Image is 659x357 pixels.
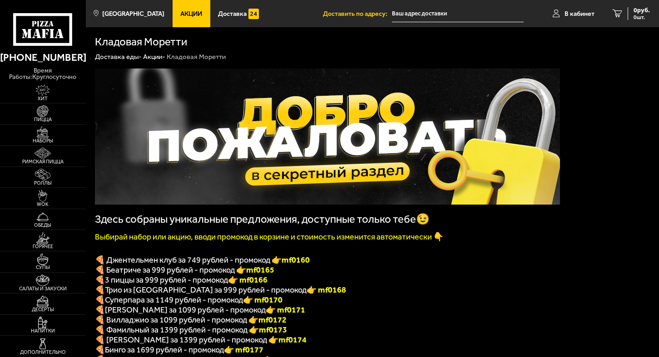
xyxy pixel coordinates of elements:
[278,335,307,345] b: mf0174
[95,305,105,315] b: 🍕
[266,305,305,315] b: 👉 mf0171
[143,53,165,61] a: Акции-
[95,213,430,225] span: Здесь собраны уникальные предложения, доступные только тебе😉
[218,10,247,17] span: Доставка
[307,285,346,295] font: 👉 mf0168
[95,255,310,265] span: 🍕 Джентельмен клуб за 749 рублей - промокод 👉
[95,53,142,61] a: Доставка еды-
[95,345,105,355] b: 🍕
[105,305,266,315] span: [PERSON_NAME] за 1099 рублей - промокод
[105,285,307,295] span: Трио из [GEOGRAPHIC_DATA] за 999 рублей - промокод
[95,335,307,345] span: 🍕 [PERSON_NAME] за 1399 рублей - промокод 👉
[105,345,224,355] span: Бинго за 1699 рублей - промокод
[167,53,226,62] div: Кладовая Моретти
[95,265,274,275] span: 🍕 Беатриче за 999 рублей - промокод 👉
[95,275,105,285] font: 🍕
[248,9,259,19] img: 15daf4d41897b9f0e9f617042186c801.svg
[95,68,560,205] img: 1024x1024
[323,10,392,17] span: Доставить по адресу:
[258,315,287,325] b: mf0172
[392,5,524,22] input: Ваш адрес доставки
[224,345,263,355] b: 👉 mf0177
[105,275,228,285] span: 3 пиццы за 999 рублей - промокод
[95,285,105,295] font: 🍕
[228,275,268,285] font: 👉 mf0166
[95,36,187,47] h1: Кладовая Моретти
[95,325,287,335] span: 🍕 Фамильный за 1399 рублей - промокод 👉
[634,15,650,20] span: 0 шт.
[95,232,443,242] font: Выбирай набор или акцию, вводи промокод в корзине и стоимость изменится автоматически 👇
[282,255,310,265] b: mf0160
[180,10,202,17] span: Акции
[95,295,105,305] font: 🍕
[634,7,650,14] span: 0 руб.
[246,265,274,275] b: mf0165
[565,10,595,17] span: В кабинет
[105,295,243,305] span: Суперпара за 1149 рублей - промокод
[243,295,282,305] font: 👉 mf0170
[102,10,164,17] span: [GEOGRAPHIC_DATA]
[95,315,287,325] span: 🍕 Вилладжио за 1099 рублей - промокод 👉
[259,325,287,335] b: mf0173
